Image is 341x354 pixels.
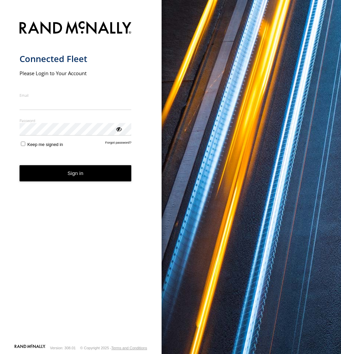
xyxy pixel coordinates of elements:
input: Keep me signed in [21,142,25,146]
label: Email [20,93,132,98]
span: Keep me signed in [27,142,63,147]
h1: Connected Fleet [20,53,132,64]
button: Sign in [20,165,132,182]
form: main [20,17,142,344]
a: Terms and Conditions [111,346,147,350]
label: Password [20,118,132,123]
h2: Please Login to Your Account [20,70,132,77]
div: ViewPassword [115,125,122,132]
div: Version: 308.01 [50,346,76,350]
div: © Copyright 2025 - [80,346,147,350]
img: Rand McNally [20,20,132,37]
a: Forgot password? [105,141,132,147]
a: Visit our Website [14,345,45,351]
